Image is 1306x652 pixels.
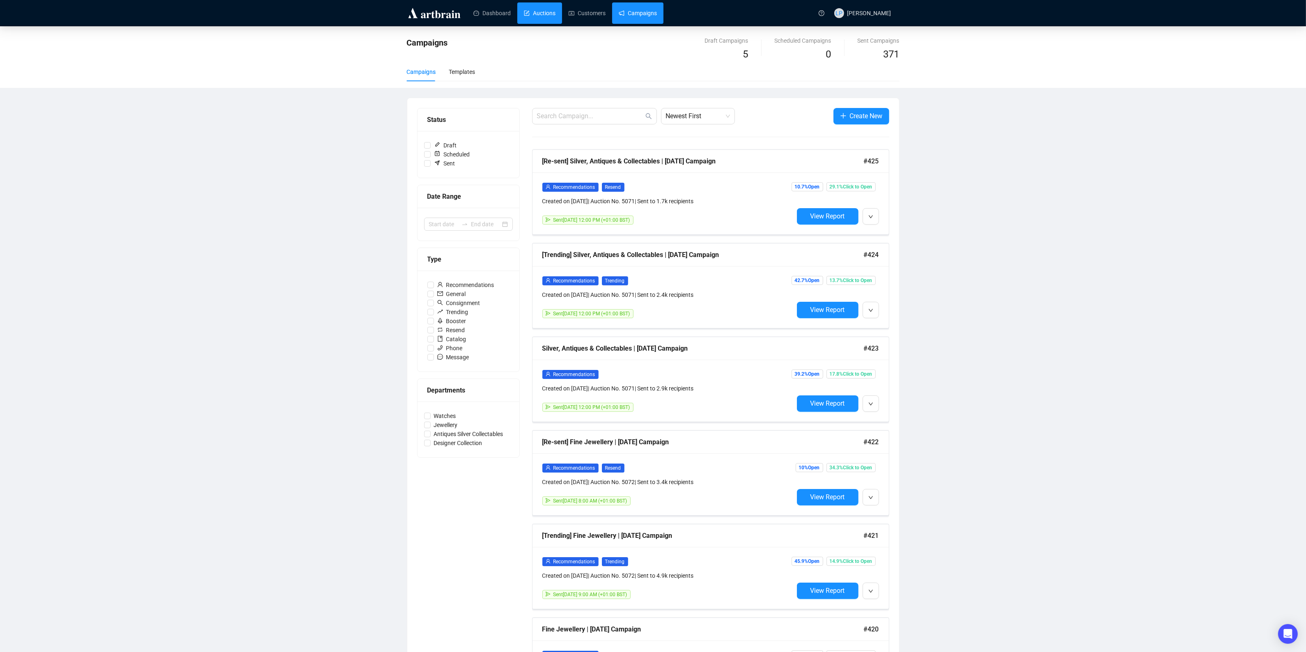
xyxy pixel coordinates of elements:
span: Recommendations [553,559,595,565]
span: swap-right [461,221,468,227]
span: send [546,498,551,503]
span: [PERSON_NAME] [847,10,891,16]
span: Sent [DATE] 12:00 PM (+01:00 BST) [553,404,630,410]
span: 14.9% Click to Open [826,557,876,566]
input: Start date [429,220,458,229]
span: 34.3% Click to Open [826,463,876,472]
span: user [437,282,443,287]
span: Sent [DATE] 8:00 AM (+01:00 BST) [553,498,627,504]
span: Resend [602,183,624,192]
span: send [546,592,551,597]
span: user [546,184,551,189]
div: Created on [DATE] | Auction No. 5072 | Sent to 3.4k recipients [542,478,794,487]
span: search [437,300,443,305]
span: 13.7% Click to Open [826,276,876,285]
span: phone [437,345,443,351]
div: Created on [DATE] | Auction No. 5071 | Sent to 2.9k recipients [542,384,794,393]
span: user [546,465,551,470]
img: logo [407,7,462,20]
span: Recommendations [434,280,498,289]
span: Recommendations [553,465,595,471]
div: Created on [DATE] | Auction No. 5071 | Sent to 1.7k recipients [542,197,794,206]
input: Search Campaign... [537,111,644,121]
span: search [645,113,652,119]
span: Sent [DATE] 9:00 AM (+01:00 BST) [553,592,627,597]
span: user [546,278,551,283]
span: Recommendations [553,372,595,377]
a: [Trending] Silver, Antiques & Collectables | [DATE] Campaign#424userRecommendationsTrendingCreate... [532,243,889,328]
button: View Report [797,208,858,225]
span: Sent [431,159,459,168]
span: Message [434,353,473,362]
div: Silver, Antiques & Collectables | [DATE] Campaign [542,343,864,354]
span: Jewellery [431,420,461,429]
span: send [546,217,551,222]
span: View Report [810,306,845,314]
input: End date [471,220,500,229]
div: Type [427,254,510,264]
div: Date Range [427,191,510,202]
span: Sent [DATE] 12:00 PM (+01:00 BST) [553,217,630,223]
span: 10% Open [796,463,823,472]
span: down [868,214,873,219]
button: Create New [833,108,889,124]
span: message [437,354,443,360]
span: Newest First [666,108,730,124]
span: 29.1% Click to Open [826,182,876,191]
span: General [434,289,469,298]
div: [Re-sent] Fine Jewellery | [DATE] Campaign [542,437,864,447]
div: [Re-sent] Silver, Antiques & Collectables | [DATE] Campaign [542,156,864,166]
a: Silver, Antiques & Collectables | [DATE] Campaign#423userRecommendationsCreated on [DATE]| Auctio... [532,337,889,422]
span: Catalog [434,335,470,344]
div: Scheduled Campaigns [775,36,831,45]
span: Designer Collection [431,438,486,448]
a: Campaigns [619,2,657,24]
span: View Report [810,587,845,595]
span: 39.2% Open [792,370,823,379]
span: Campaigns [407,38,448,48]
span: Trending [602,276,628,285]
div: Campaigns [407,67,436,76]
span: down [868,495,873,500]
span: Recommendations [553,184,595,190]
div: Sent Campaigns [858,36,900,45]
div: Open Intercom Messenger [1278,624,1298,644]
span: Scheduled [431,150,473,159]
span: 5 [743,48,748,60]
span: rocket [437,318,443,324]
div: Created on [DATE] | Auction No. 5072 | Sent to 4.9k recipients [542,571,794,580]
span: book [437,336,443,342]
span: down [868,402,873,406]
span: Create New [850,111,883,121]
span: Draft [431,141,460,150]
span: 10.7% Open [792,182,823,191]
span: Watches [431,411,459,420]
span: #420 [864,624,879,634]
span: View Report [810,493,845,501]
span: 45.9% Open [792,557,823,566]
span: 17.8% Click to Open [826,370,876,379]
div: Fine Jewellery | [DATE] Campaign [542,624,864,634]
span: View Report [810,399,845,407]
span: 42.7% Open [792,276,823,285]
span: Consignment [434,298,484,308]
span: #423 [864,343,879,354]
span: Phone [434,344,466,353]
span: 0 [826,48,831,60]
span: #421 [864,530,879,541]
span: user [546,559,551,564]
span: Sent [DATE] 12:00 PM (+01:00 BST) [553,311,630,317]
button: View Report [797,489,858,505]
div: [Trending] Silver, Antiques & Collectables | [DATE] Campaign [542,250,864,260]
span: #425 [864,156,879,166]
span: down [868,589,873,594]
div: Draft Campaigns [705,36,748,45]
span: #424 [864,250,879,260]
span: user [546,372,551,377]
span: mail [437,291,443,296]
span: Recommendations [553,278,595,284]
span: #422 [864,437,879,447]
button: View Report [797,583,858,599]
span: Trending [602,557,628,566]
span: retweet [437,327,443,333]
